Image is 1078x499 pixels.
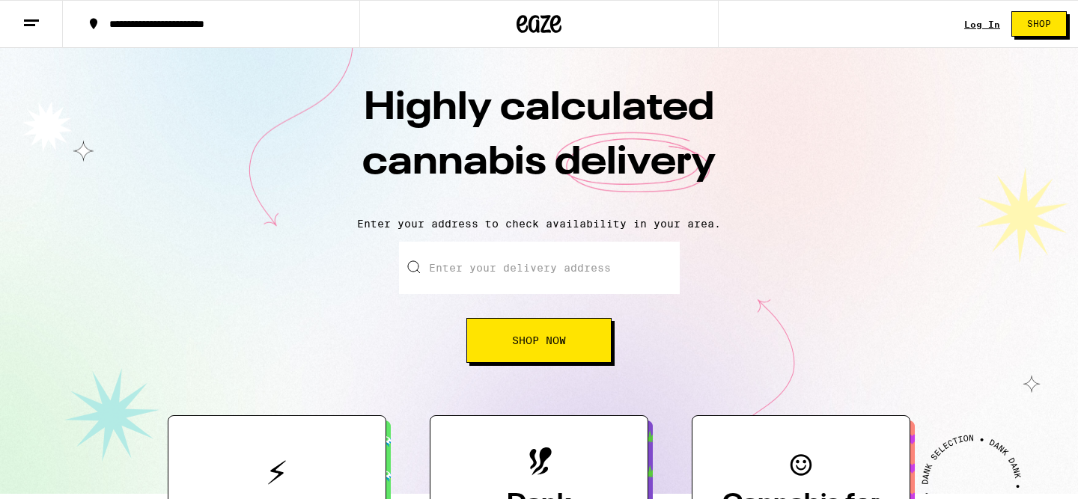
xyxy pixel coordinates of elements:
[277,82,801,206] h1: Highly calculated cannabis delivery
[466,318,612,363] button: Shop Now
[1027,19,1051,28] span: Shop
[399,242,680,294] input: Enter your delivery address
[1011,11,1067,37] button: Shop
[512,335,566,346] span: Shop Now
[1000,11,1078,37] a: Shop
[964,19,1000,29] a: Log In
[15,218,1063,230] p: Enter your address to check availability in your area.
